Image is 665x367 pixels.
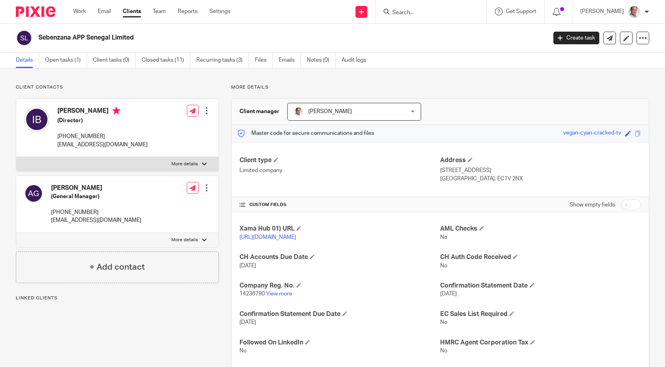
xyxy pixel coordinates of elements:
h4: CH Accounts Due Date [239,253,440,261]
h4: Xama Hub 01) URL [239,225,440,233]
span: [DATE] [239,320,256,325]
a: Notes (0) [307,53,336,68]
img: svg%3E [24,107,49,132]
p: Linked clients [16,295,219,301]
h2: Sebenzana APP Senegal Limited [38,34,441,42]
img: Pixie [16,6,55,17]
p: [STREET_ADDRESS] [440,166,641,174]
p: [PHONE_NUMBER] [57,132,148,140]
a: Email [98,8,111,15]
a: Client tasks (0) [93,53,136,68]
span: No [440,320,447,325]
p: [EMAIL_ADDRESS][DOMAIN_NAME] [51,216,141,224]
p: More details [231,84,649,91]
span: [DATE] [239,263,256,269]
h4: EC Sales List Required [440,310,641,318]
h4: Followed On LinkedIn [239,339,440,347]
h4: CUSTOM FIELDS [239,202,440,208]
a: Details [16,53,39,68]
a: Settings [209,8,230,15]
span: No [440,263,447,269]
span: [PERSON_NAME] [308,109,352,114]
a: View more [266,291,292,297]
a: Open tasks (1) [45,53,87,68]
h4: Address [440,156,641,165]
a: Clients [123,8,141,15]
h5: (General Manager) [51,193,141,201]
img: svg%3E [24,184,43,203]
h4: AML Checks [440,225,641,233]
span: Get Support [506,9,536,14]
a: Audit logs [342,53,372,68]
a: Work [73,8,86,15]
img: Munro%20Partners-3202.jpg [294,107,303,116]
p: Limited company [239,166,440,174]
p: More details [171,161,198,167]
p: [PHONE_NUMBER] [51,208,141,216]
a: Closed tasks (11) [142,53,190,68]
span: No [440,235,447,240]
div: vegan-cyan-cracked-tv [563,129,621,138]
span: No [239,348,247,354]
a: Recurring tasks (3) [196,53,249,68]
h4: + Add contact [89,261,145,273]
h4: Client type [239,156,440,165]
a: Reports [178,8,198,15]
h5: (Director) [57,117,148,125]
a: Create task [553,32,599,44]
a: Files [255,53,273,68]
p: [GEOGRAPHIC_DATA], EC1V 2NX [440,175,641,183]
i: Primary [112,107,120,115]
img: svg%3E [16,30,32,46]
span: No [440,348,447,354]
h3: Client manager [239,108,279,115]
input: Search [391,9,463,17]
p: [EMAIL_ADDRESS][DOMAIN_NAME] [57,141,148,149]
img: Munro%20Partners-3202.jpg [628,6,640,18]
h4: [PERSON_NAME] [57,107,148,117]
a: Emails [279,53,301,68]
p: More details [171,237,198,243]
a: [URL][DOMAIN_NAME] [239,235,296,240]
label: Show empty fields [570,201,615,209]
p: Master code for secure communications and files [237,129,374,137]
p: Client contacts [16,84,219,91]
span: [DATE] [440,291,457,297]
h4: Confirmation Statement Due Date [239,310,440,318]
h4: Company Reg. No. [239,282,440,290]
span: 14236790 [239,291,265,297]
h4: Confirmation Statement Date [440,282,641,290]
h4: HMRC Agent Corporation Tax [440,339,641,347]
a: Team [153,8,166,15]
h4: CH Auth Code Received [440,253,641,261]
p: [PERSON_NAME] [580,8,624,15]
h4: [PERSON_NAME] [51,184,141,192]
